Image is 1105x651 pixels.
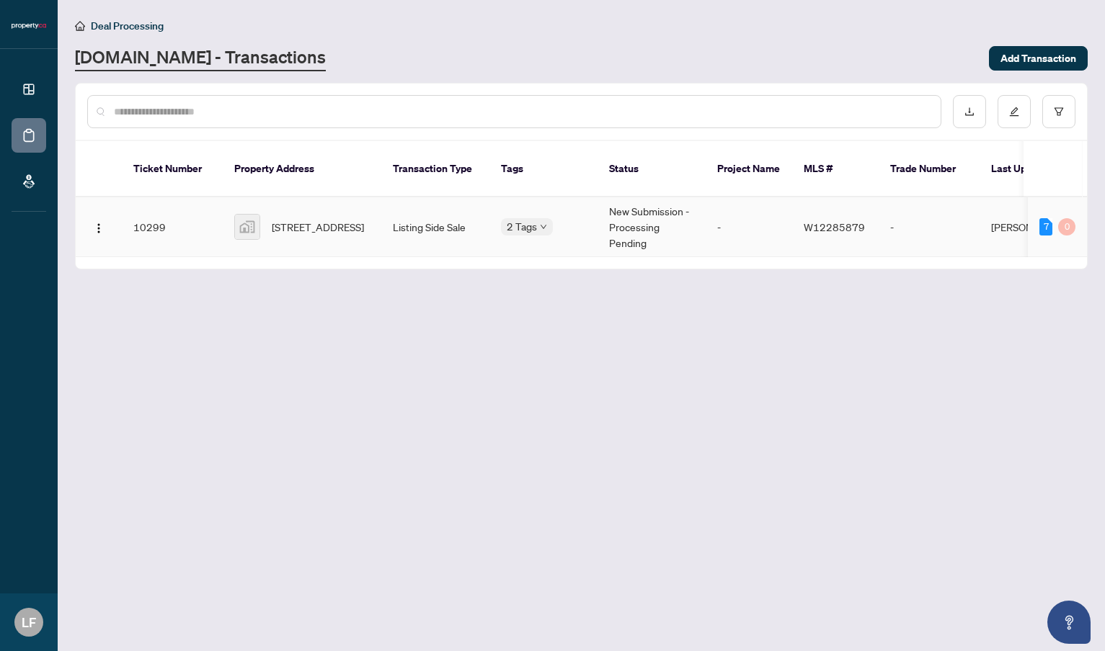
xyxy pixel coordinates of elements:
img: Logo [93,223,105,234]
button: Open asap [1047,601,1091,644]
th: Tags [489,141,598,197]
span: 2 Tags [507,218,537,235]
td: Listing Side Sale [381,197,489,257]
td: 10299 [122,197,223,257]
button: edit [998,95,1031,128]
img: thumbnail-img [235,215,259,239]
td: New Submission - Processing Pending [598,197,706,257]
button: Logo [87,215,110,238]
span: Add Transaction [1000,47,1076,70]
td: - [706,197,792,257]
span: [STREET_ADDRESS] [272,219,364,235]
span: Deal Processing [91,19,164,32]
button: filter [1042,95,1075,128]
th: Property Address [223,141,381,197]
button: Add Transaction [989,46,1088,71]
span: W12285879 [804,220,865,233]
span: LF [22,612,36,632]
span: home [75,21,85,31]
th: Transaction Type [381,141,489,197]
span: down [540,223,547,230]
th: Status [598,141,706,197]
th: Project Name [706,141,792,197]
img: logo [12,22,46,30]
div: 7 [1039,218,1052,235]
th: Trade Number [879,141,980,197]
div: 0 [1058,218,1075,235]
td: [PERSON_NAME] [980,197,1088,257]
th: MLS # [792,141,879,197]
th: Ticket Number [122,141,223,197]
th: Last Updated By [980,141,1088,197]
span: filter [1054,107,1064,117]
td: - [879,197,980,257]
button: download [953,95,986,128]
a: [DOMAIN_NAME] - Transactions [75,45,326,71]
span: edit [1009,107,1019,117]
span: download [964,107,975,117]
